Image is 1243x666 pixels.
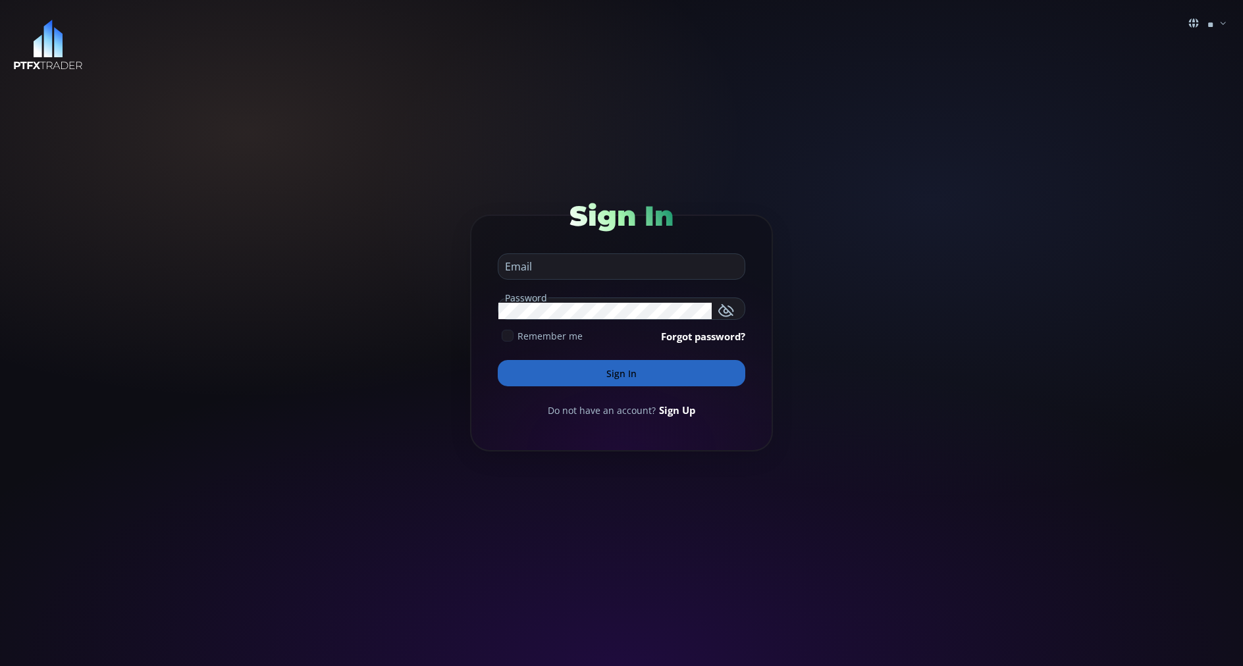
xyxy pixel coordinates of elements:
span: Sign In [569,199,674,233]
img: LOGO [13,20,83,70]
button: Sign In [498,360,745,386]
a: Sign Up [659,403,695,417]
a: Forgot password? [661,329,745,344]
div: Do not have an account? [498,403,745,417]
span: Remember me [517,329,583,343]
